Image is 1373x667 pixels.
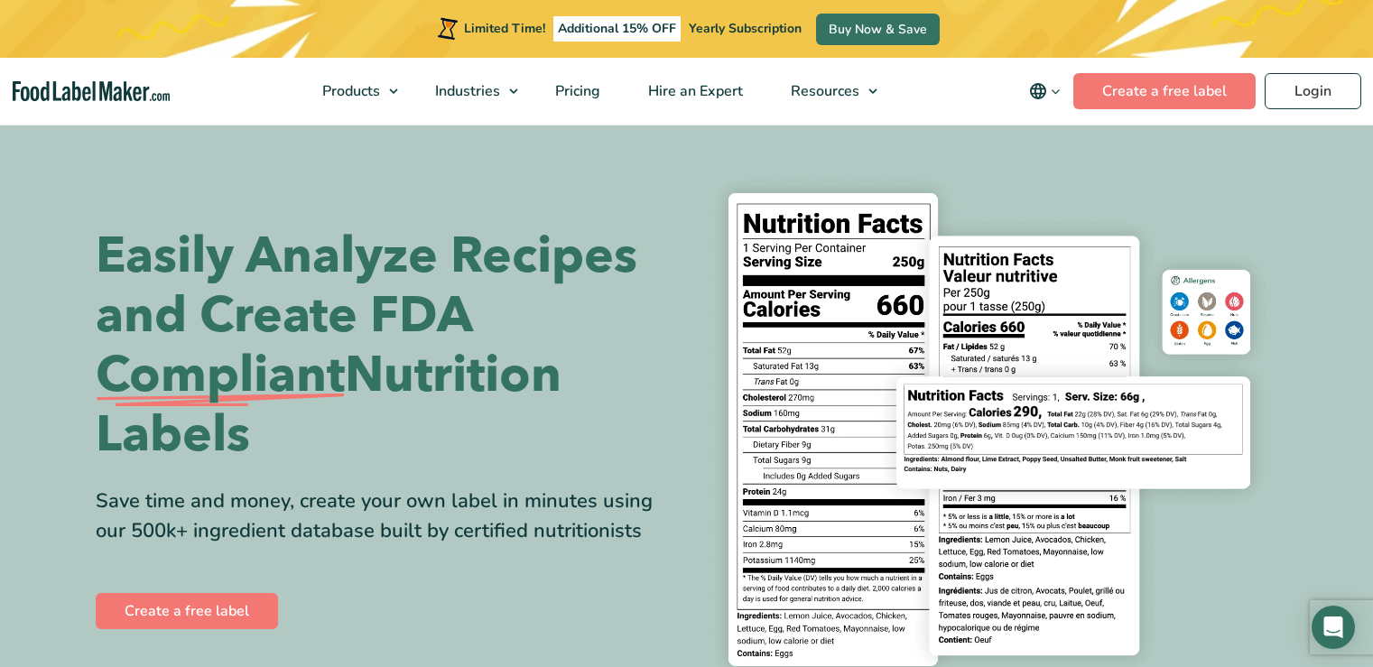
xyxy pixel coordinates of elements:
span: Limited Time! [464,20,545,37]
a: Create a free label [96,593,278,629]
span: Hire an Expert [643,81,745,101]
h1: Easily Analyze Recipes and Create FDA Nutrition Labels [96,227,673,465]
a: Resources [767,58,886,125]
span: Compliant [96,346,345,405]
span: Yearly Subscription [689,20,802,37]
div: Save time and money, create your own label in minutes using our 500k+ ingredient database built b... [96,486,673,546]
div: Open Intercom Messenger [1312,606,1355,649]
a: Create a free label [1073,73,1256,109]
span: Pricing [550,81,602,101]
span: Products [317,81,382,101]
span: Resources [785,81,861,101]
span: Additional 15% OFF [553,16,681,42]
a: Pricing [532,58,620,125]
a: Industries [412,58,527,125]
span: Industries [430,81,502,101]
a: Hire an Expert [625,58,763,125]
a: Login [1265,73,1361,109]
a: Products [299,58,407,125]
a: Buy Now & Save [816,14,940,45]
